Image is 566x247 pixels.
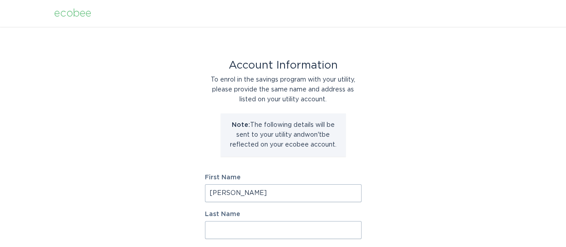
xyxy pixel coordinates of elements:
strong: Note: [232,122,250,128]
div: ecobee [54,9,91,18]
div: To enrol in the savings program with your utility, please provide the same name and address as li... [205,75,362,104]
div: Account Information [205,61,362,70]
label: Last Name [205,211,362,217]
label: First Name [205,174,362,181]
p: The following details will be sent to your utility and won't be reflected on your ecobee account. [227,120,339,150]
